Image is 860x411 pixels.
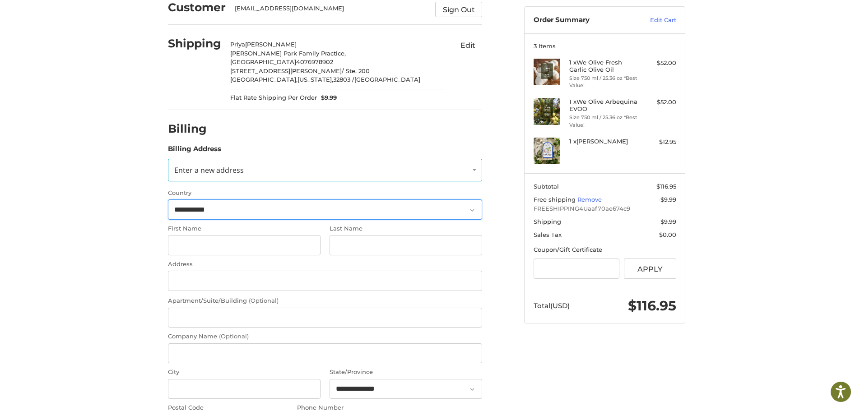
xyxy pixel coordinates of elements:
[168,260,482,269] label: Address
[534,301,570,310] span: Total (USD)
[569,59,638,74] h4: 1 x We Olive Fresh Garlic Olive Oil
[534,42,676,50] h3: 3 Items
[249,297,279,304] small: (Optional)
[168,296,482,305] label: Apartment/Suite/Building
[534,204,676,213] span: FREESHIPPING4Uaaf70ae674c9
[330,224,482,233] label: Last Name
[296,58,333,65] span: 4076978902
[168,332,482,341] label: Company Name
[569,138,638,145] h4: 1 x [PERSON_NAME]
[168,0,226,14] h2: Customer
[230,41,245,48] span: Priya
[333,76,354,83] span: 32803 /
[168,224,321,233] label: First Name
[624,259,676,279] button: Apply
[354,76,420,83] span: [GEOGRAPHIC_DATA]
[534,16,631,25] h3: Order Summary
[534,183,559,190] span: Subtotal
[219,332,249,340] small: (Optional)
[569,74,638,89] li: Size 750 ml / 25.36 oz *Best Value!
[235,4,427,17] div: [EMAIL_ADDRESS][DOMAIN_NAME]
[168,159,482,181] a: Enter or select a different address
[245,41,297,48] span: [PERSON_NAME]
[230,50,346,66] span: [PERSON_NAME] Park Family Practice, [GEOGRAPHIC_DATA]
[317,93,337,102] span: $9.99
[342,67,370,74] span: / Ste. 200
[230,93,317,102] span: Flat Rate Shipping Per Order
[168,122,221,136] h2: Billing
[168,368,321,377] label: City
[330,368,482,377] label: State/Province
[453,38,482,52] button: Edit
[641,98,676,107] div: $52.00
[168,189,482,198] label: Country
[641,59,676,68] div: $52.00
[13,14,102,21] p: We're away right now. Please check back later!
[656,183,676,190] span: $116.95
[658,196,676,203] span: -$9.99
[577,196,602,203] a: Remove
[174,165,244,175] span: Enter a new address
[660,218,676,225] span: $9.99
[534,218,561,225] span: Shipping
[534,231,562,238] span: Sales Tax
[230,76,298,83] span: [GEOGRAPHIC_DATA],
[628,297,676,314] span: $116.95
[168,37,221,51] h2: Shipping
[534,259,620,279] input: Gift Certificate or Coupon Code
[104,12,115,23] button: Open LiveChat chat widget
[534,196,577,203] span: Free shipping
[534,245,676,254] div: Coupon/Gift Certificate
[641,138,676,147] div: $12.95
[659,231,676,238] span: $0.00
[569,98,638,113] h4: 1 x We Olive Arbequina EVOO
[569,114,638,129] li: Size 750 ml / 25.36 oz *Best Value!
[168,144,221,158] legend: Billing Address
[631,16,676,25] a: Edit Cart
[298,76,333,83] span: [US_STATE],
[230,67,342,74] span: [STREET_ADDRESS][PERSON_NAME]
[435,2,482,17] button: Sign Out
